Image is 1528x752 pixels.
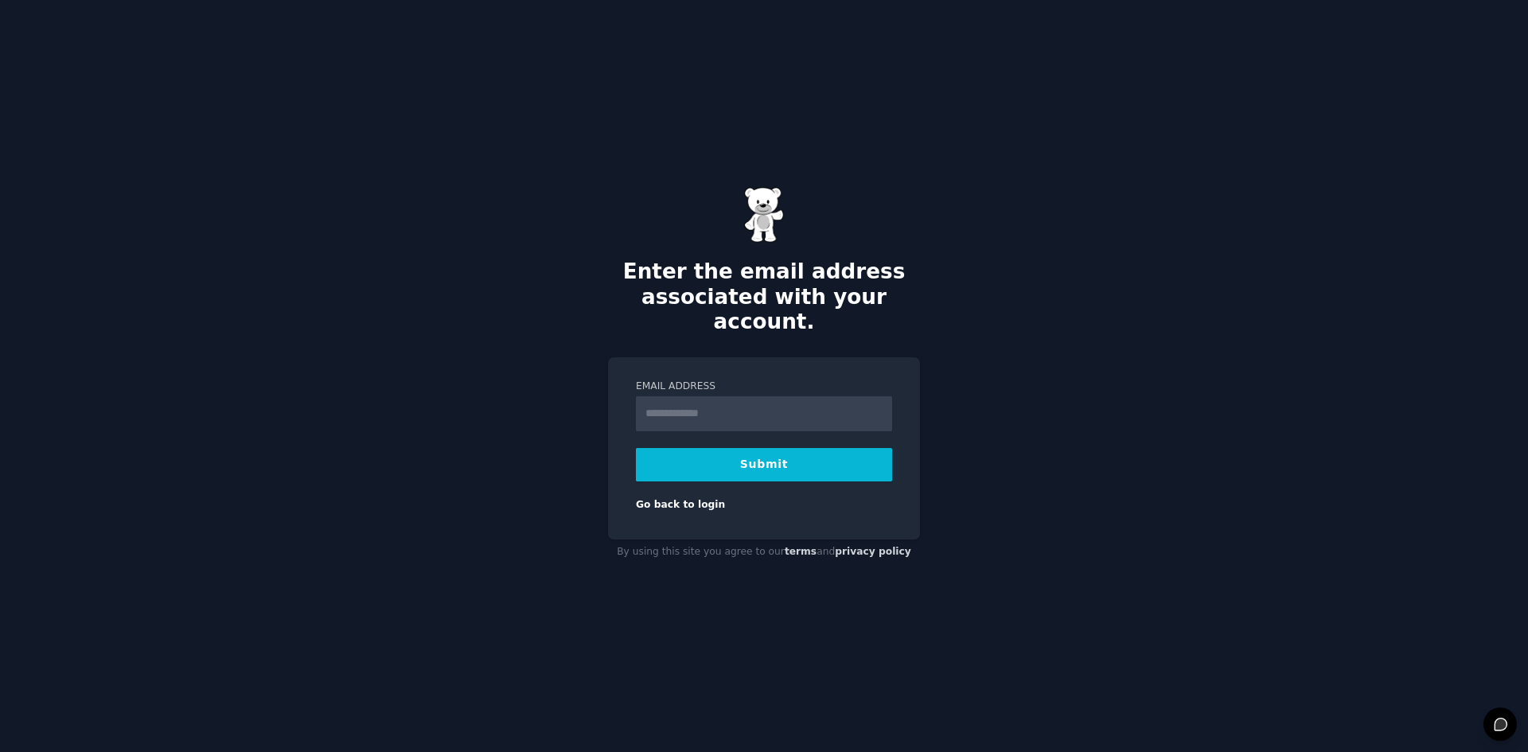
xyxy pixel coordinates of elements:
[835,546,911,557] a: privacy policy
[785,546,817,557] a: terms
[744,187,784,243] img: Gummy Bear
[636,448,892,481] button: Submit
[636,380,892,394] label: Email Address
[608,259,920,335] h2: Enter the email address associated with your account.
[608,540,920,565] div: By using this site you agree to our and
[636,499,725,510] a: Go back to login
